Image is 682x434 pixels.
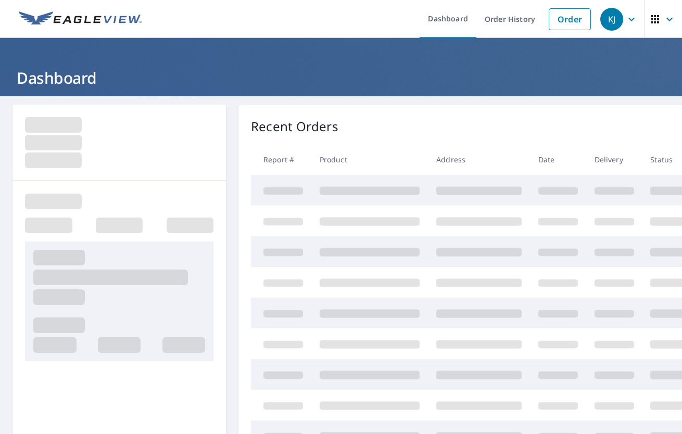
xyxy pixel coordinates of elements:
[19,11,142,27] img: EV Logo
[12,67,670,88] h1: Dashboard
[251,144,311,175] th: Report #
[428,144,530,175] th: Address
[251,117,338,136] p: Recent Orders
[600,8,623,31] div: KJ
[311,144,428,175] th: Product
[586,144,642,175] th: Delivery
[549,8,591,30] a: Order
[530,144,586,175] th: Date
